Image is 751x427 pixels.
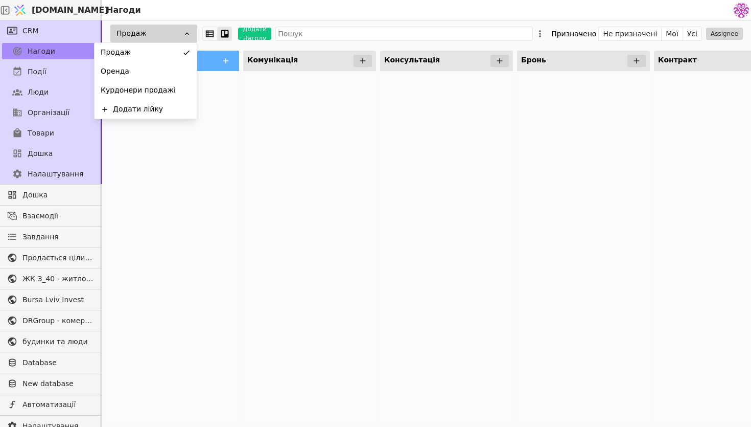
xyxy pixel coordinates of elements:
[101,47,131,58] span: Продаж
[28,169,83,179] span: Налаштування
[22,253,93,263] span: Продається цілий будинок [PERSON_NAME] нерухомість
[2,84,99,100] a: Люди
[706,28,743,40] button: Assignee
[2,104,99,121] a: Організації
[28,148,53,159] span: Дошка
[22,211,93,221] span: Взаємодії
[2,333,99,350] a: будинки та люди
[2,145,99,162] a: Дошка
[599,27,662,41] button: Не призначені
[2,396,99,413] a: Автоматизації
[384,56,440,64] span: Консультація
[10,1,102,20] a: [DOMAIN_NAME]
[32,4,108,16] span: [DOMAIN_NAME]
[28,46,55,57] span: Нагоди
[101,85,176,96] span: Курдонери продажі
[247,56,298,64] span: Комунікація
[2,271,99,287] a: ЖК З_40 - житлова та комерційна нерухомість класу Преміум
[2,312,99,329] a: DRGroup - комерційна нерухоомість
[110,25,197,42] div: Продаж
[22,378,93,389] span: New database
[22,357,93,368] span: Database
[28,66,46,77] span: Події
[28,128,54,139] span: Товари
[521,56,546,64] span: Бронь
[22,295,93,305] span: Bursa Lviv Invest
[28,87,49,98] span: Люди
[101,66,129,77] span: Оренда
[2,354,99,371] a: Database
[22,274,93,284] span: ЖК З_40 - житлова та комерційна нерухомість класу Преміум
[22,399,93,410] span: Автоматизації
[662,27,683,41] button: Мої
[238,28,271,40] button: Додати Нагоду
[22,232,59,242] span: Завдання
[734,3,749,18] img: 137b5da8a4f5046b86490006a8dec47a
[551,27,596,41] div: Призначено
[658,56,697,64] span: Контракт
[28,107,69,118] span: Організації
[2,229,99,245] a: Завдання
[2,23,99,39] a: CRM
[22,190,93,200] span: Дошка
[2,125,99,141] a: Товари
[2,63,99,80] a: Події
[2,250,99,266] a: Продається цілий будинок [PERSON_NAME] нерухомість
[12,1,28,20] img: Logo
[2,291,99,308] a: Bursa Lviv Invest
[113,104,163,115] div: Додати лійку
[683,27,701,41] button: Усі
[2,187,99,203] a: Дошка
[2,208,99,224] a: Взаємодії
[2,375,99,392] a: New database
[2,166,99,182] a: Налаштування
[232,28,271,40] a: Додати Нагоду
[22,336,93,347] span: будинки та люди
[2,43,99,59] a: Нагоди
[22,316,93,326] span: DRGroup - комерційна нерухоомість
[22,26,39,36] span: CRM
[275,27,533,41] input: Пошук
[102,4,141,16] h2: Нагоди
